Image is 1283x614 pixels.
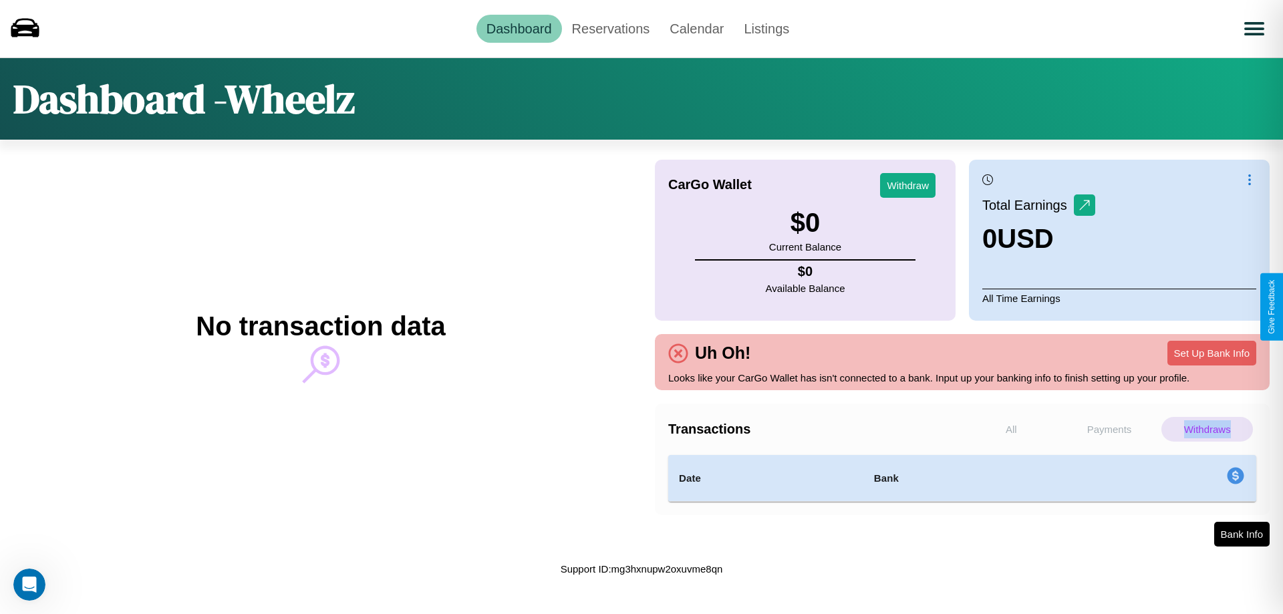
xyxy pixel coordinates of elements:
[668,455,1256,502] table: simple table
[688,343,757,363] h4: Uh Oh!
[668,177,752,192] h4: CarGo Wallet
[196,311,445,341] h2: No transaction data
[660,15,734,43] a: Calendar
[769,208,841,238] h3: $ 0
[679,470,853,486] h4: Date
[1064,417,1155,442] p: Payments
[966,417,1057,442] p: All
[562,15,660,43] a: Reservations
[668,422,962,437] h4: Transactions
[13,71,355,126] h1: Dashboard - Wheelz
[668,369,1256,387] p: Looks like your CarGo Wallet has isn't connected to a bank. Input up your banking info to finish ...
[982,289,1256,307] p: All Time Earnings
[13,569,45,601] iframe: Intercom live chat
[1167,341,1256,365] button: Set Up Bank Info
[769,238,841,256] p: Current Balance
[1267,280,1276,334] div: Give Feedback
[766,279,845,297] p: Available Balance
[766,264,845,279] h4: $ 0
[476,15,562,43] a: Dashboard
[1236,10,1273,47] button: Open menu
[734,15,799,43] a: Listings
[1214,522,1270,547] button: Bank Info
[561,560,723,578] p: Support ID: mg3hxnupw2oxuvme8qn
[982,193,1074,217] p: Total Earnings
[874,470,1060,486] h4: Bank
[982,224,1095,254] h3: 0 USD
[1161,417,1253,442] p: Withdraws
[880,173,936,198] button: Withdraw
